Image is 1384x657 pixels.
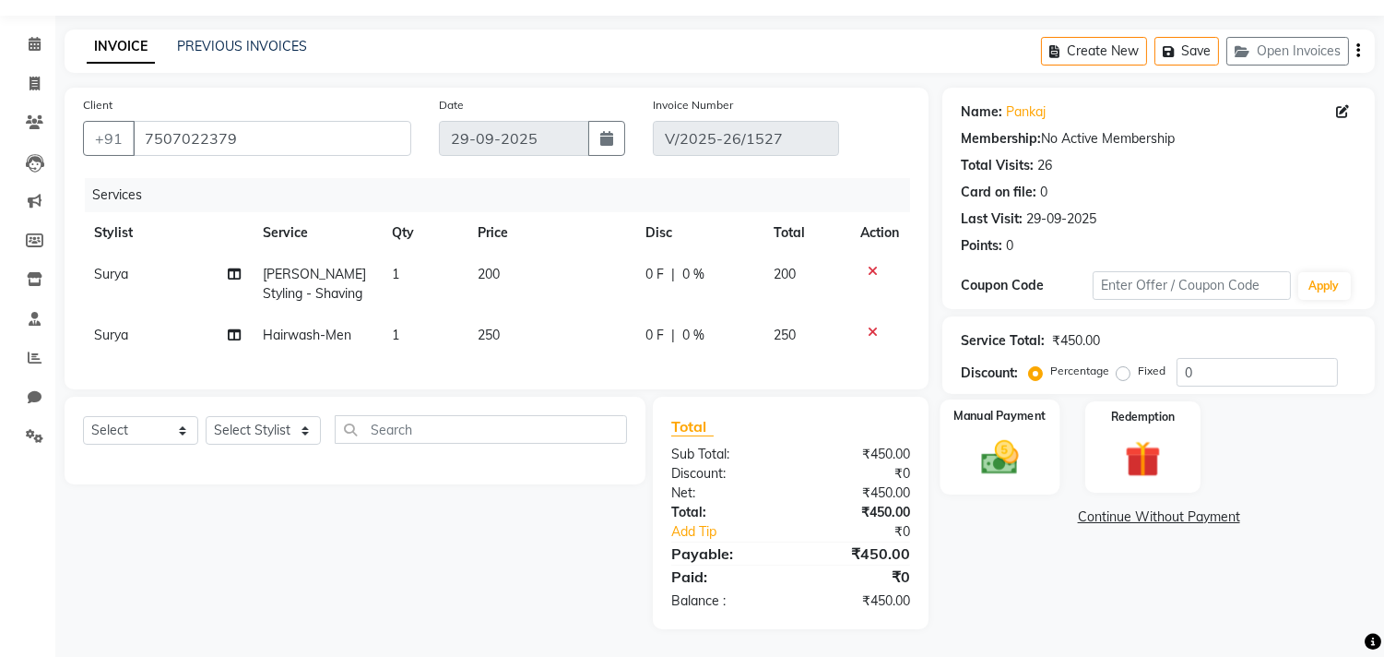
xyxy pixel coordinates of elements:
div: Discount: [657,464,791,484]
button: +91 [83,121,135,156]
div: Last Visit: [961,209,1023,229]
img: _cash.svg [970,436,1031,480]
div: ₹450.00 [791,484,925,503]
div: ₹450.00 [791,445,925,464]
div: Total Visits: [961,156,1034,175]
div: Membership: [961,129,1041,149]
div: Total: [657,503,791,522]
span: Surya [94,327,128,343]
label: Client [83,97,112,113]
a: INVOICE [87,30,155,64]
div: 29-09-2025 [1026,209,1096,229]
input: Search by Name/Mobile/Email/Code [133,121,411,156]
button: Apply [1298,272,1351,300]
label: Percentage [1050,363,1109,379]
button: Open Invoices [1226,37,1349,66]
span: 200 [478,266,500,282]
span: Surya [94,266,128,282]
span: 1 [392,327,399,343]
span: 0 % [682,326,704,345]
div: 0 [1006,236,1013,256]
div: ₹450.00 [791,591,925,611]
div: Service Total: [961,331,1045,351]
button: Save [1154,37,1219,66]
th: Stylist [83,212,252,254]
th: Total [763,212,850,254]
span: 250 [774,327,796,343]
div: ₹0 [791,464,925,484]
span: 1 [392,266,399,282]
th: Qty [381,212,467,254]
label: Redemption [1111,409,1175,425]
label: Invoice Number [653,97,733,113]
span: 0 F [645,326,664,345]
th: Action [849,212,910,254]
label: Manual Payment [954,407,1047,424]
div: Payable: [657,543,791,565]
div: ₹0 [813,522,925,542]
div: Paid: [657,566,791,588]
th: Disc [634,212,763,254]
div: ₹450.00 [791,503,925,522]
span: | [671,265,675,284]
div: Net: [657,484,791,503]
div: 0 [1040,183,1047,202]
a: PREVIOUS INVOICES [177,38,307,54]
input: Search [335,415,627,444]
span: Hairwash-Men [263,327,351,343]
img: _gift.svg [1114,436,1172,482]
div: ₹0 [791,566,925,588]
div: ₹450.00 [791,543,925,565]
div: Coupon Code [961,276,1093,295]
th: Price [467,212,634,254]
div: Card on file: [961,183,1036,202]
th: Service [252,212,381,254]
div: Balance : [657,591,791,611]
div: 26 [1037,156,1052,175]
button: Create New [1041,37,1147,66]
span: 200 [774,266,796,282]
span: 0 F [645,265,664,284]
div: Services [85,178,924,212]
span: 0 % [682,265,704,284]
div: ₹450.00 [1052,331,1100,351]
span: 250 [478,327,500,343]
div: No Active Membership [961,129,1356,149]
a: Add Tip [657,522,813,542]
label: Fixed [1138,363,1165,379]
label: Date [439,97,464,113]
a: Pankaj [1006,102,1046,122]
a: Continue Without Payment [946,508,1371,527]
div: Points: [961,236,1002,256]
input: Enter Offer / Coupon Code [1093,271,1290,300]
span: [PERSON_NAME] Styling - Shaving [263,266,366,302]
span: | [671,326,675,345]
div: Sub Total: [657,445,791,464]
div: Name: [961,102,1002,122]
span: Total [671,417,714,436]
div: Discount: [961,364,1018,383]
